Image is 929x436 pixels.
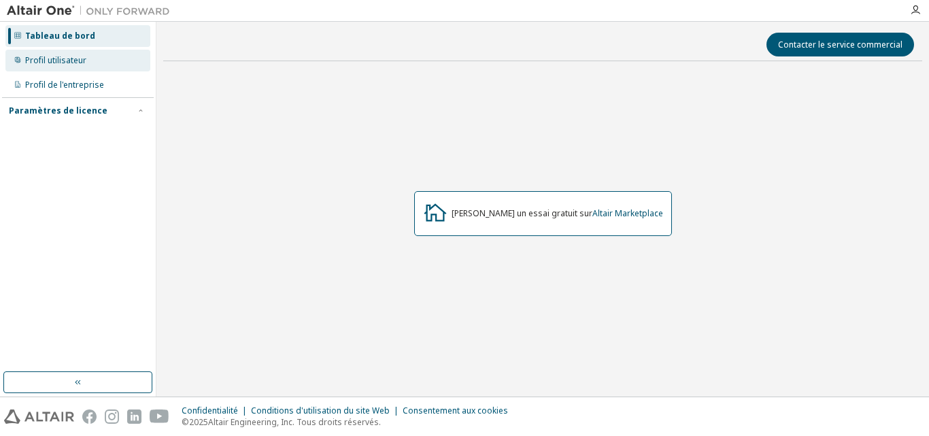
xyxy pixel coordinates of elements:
[766,33,914,56] button: Contacter le service commercial
[82,409,97,424] img: facebook.svg
[182,405,238,416] font: Confidentialité
[25,30,95,41] font: Tableau de bord
[452,207,592,219] font: [PERSON_NAME] un essai gratuit sur
[208,416,381,428] font: Altair Engineering, Inc. Tous droits réservés.
[127,409,141,424] img: linkedin.svg
[9,105,107,116] font: Paramètres de licence
[403,405,508,416] font: Consentement aux cookies
[592,207,663,219] a: Altair Marketplace
[778,39,902,50] font: Contacter le service commercial
[150,409,169,424] img: youtube.svg
[251,405,390,416] font: Conditions d'utilisation du site Web
[25,54,86,66] font: Profil utilisateur
[7,4,177,18] img: Altaïr Un
[189,416,208,428] font: 2025
[105,409,119,424] img: instagram.svg
[182,416,189,428] font: ©
[4,409,74,424] img: altair_logo.svg
[25,79,104,90] font: Profil de l'entreprise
